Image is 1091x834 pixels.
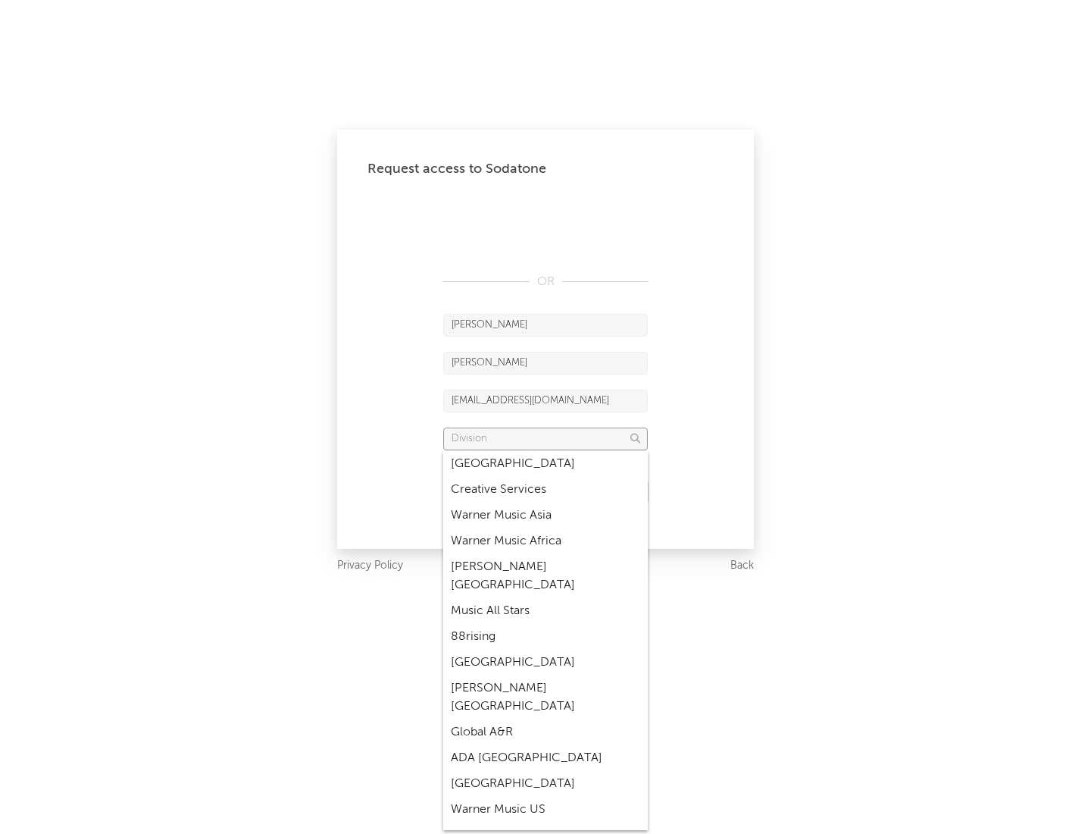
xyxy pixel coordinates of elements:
[443,797,648,823] div: Warner Music US
[443,528,648,554] div: Warner Music Africa
[443,352,648,375] input: Last Name
[337,557,403,575] a: Privacy Policy
[443,771,648,797] div: [GEOGRAPHIC_DATA]
[443,273,648,291] div: OR
[443,314,648,337] input: First Name
[443,650,648,676] div: [GEOGRAPHIC_DATA]
[443,390,648,412] input: Email
[443,624,648,650] div: 88rising
[367,160,724,178] div: Request access to Sodatone
[443,745,648,771] div: ADA [GEOGRAPHIC_DATA]
[443,554,648,598] div: [PERSON_NAME] [GEOGRAPHIC_DATA]
[443,676,648,720] div: [PERSON_NAME] [GEOGRAPHIC_DATA]
[443,477,648,503] div: Creative Services
[443,451,648,477] div: [GEOGRAPHIC_DATA]
[443,503,648,528] div: Warner Music Asia
[443,598,648,624] div: Music All Stars
[443,720,648,745] div: Global A&R
[730,557,754,575] a: Back
[443,428,648,450] input: Division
